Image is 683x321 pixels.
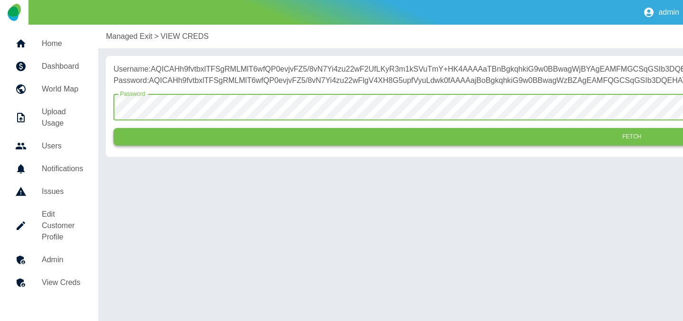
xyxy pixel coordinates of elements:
[42,163,83,174] h5: Notifications
[639,3,683,22] button: admin
[8,203,91,248] a: Edit Customer Profile
[160,31,208,42] a: VIEW CREDS
[42,61,83,72] h5: Dashboard
[42,209,83,243] h5: Edit Customer Profile
[42,83,83,95] h5: World Map
[42,254,83,266] h5: Admin
[106,31,152,42] a: Managed Exit
[42,38,83,49] h5: Home
[8,271,91,294] a: View Creds
[42,186,83,197] h5: Issues
[42,106,83,129] h5: Upload Usage
[8,55,91,78] a: Dashboard
[120,90,145,98] label: Password
[8,180,91,203] a: Issues
[8,4,20,21] img: Logo
[42,277,83,288] h5: View Creds
[8,157,91,180] a: Notifications
[8,101,91,135] a: Upload Usage
[8,78,91,101] a: World Map
[154,31,159,42] p: >
[8,32,91,55] a: Home
[8,248,91,271] a: Admin
[658,8,679,17] p: admin
[42,140,83,152] h5: Users
[8,135,91,157] a: Users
